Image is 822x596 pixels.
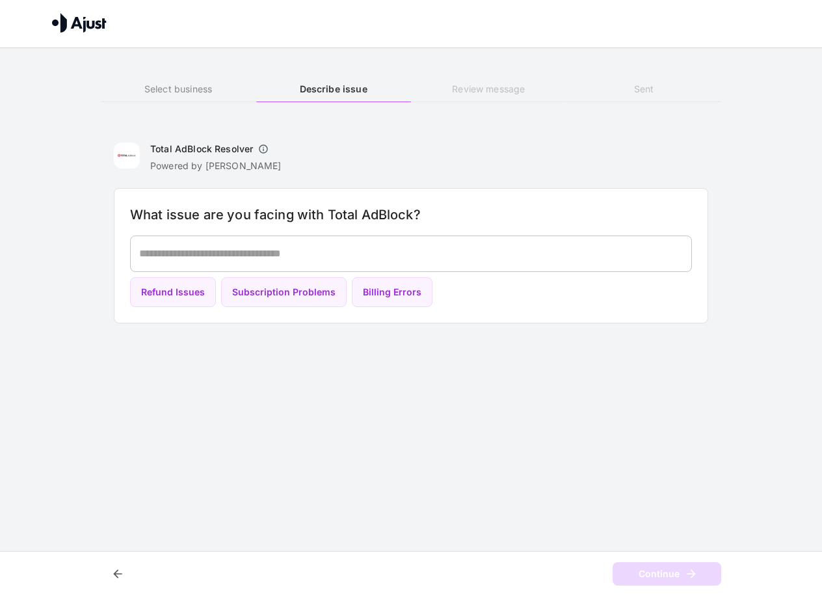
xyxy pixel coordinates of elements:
[114,142,140,169] img: Total AdBlock
[411,82,566,96] h6: Review message
[130,204,692,225] h6: What issue are you facing with Total AdBlock?
[256,82,411,96] h6: Describe issue
[221,277,347,308] button: Subscription Problems
[101,82,256,96] h6: Select business
[150,159,282,172] p: Powered by [PERSON_NAME]
[130,277,216,308] button: Refund Issues
[52,13,107,33] img: Ajust
[566,82,721,96] h6: Sent
[150,142,253,156] h6: Total AdBlock Resolver
[352,277,432,308] button: Billing Errors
